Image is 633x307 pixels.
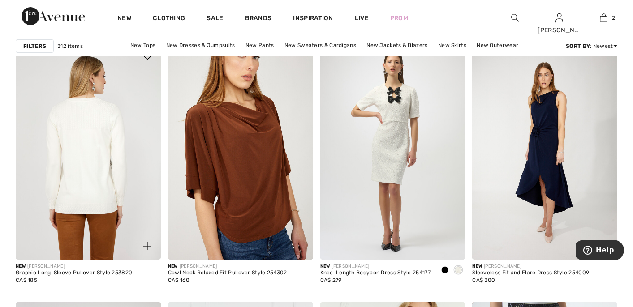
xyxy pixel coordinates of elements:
img: Knee-Length Bodycon Dress Style 254177. Black [320,43,465,260]
div: [PERSON_NAME] [16,263,132,270]
div: [PERSON_NAME] [320,263,431,270]
span: New [16,264,26,269]
a: New Jackets & Blazers [362,39,432,51]
a: Sign In [555,13,563,22]
div: Graphic Long-Sleeve Pullover Style 253820 [16,270,132,276]
div: Cowl Neck Relaxed Fit Pullover Style 254302 [168,270,287,276]
img: My Info [555,13,563,23]
div: Knee-Length Bodycon Dress Style 254177 [320,270,431,276]
span: CA$ 185 [16,277,37,283]
a: New Tops [126,39,160,51]
a: Live [355,13,369,23]
span: New [168,264,178,269]
span: Inspiration [293,14,333,24]
img: Cowl Neck Relaxed Fit Pullover Style 254302. Toffee/black [168,43,313,260]
span: CA$ 160 [168,277,189,283]
span: New [320,264,330,269]
a: Clothing [153,14,185,24]
a: Sale [207,14,223,24]
div: [PERSON_NAME] [472,263,589,270]
span: 312 items [57,42,83,50]
a: New Skirts [434,39,471,51]
a: New Dresses & Jumpsuits [162,39,240,51]
span: CA$ 279 [320,277,342,283]
img: 1ère Avenue [22,7,85,25]
span: CA$ 300 [472,277,495,283]
a: Graphic Long-Sleeve Pullover Style 253820. Off White [16,43,161,260]
img: My Bag [600,13,607,23]
div: [PERSON_NAME] [168,263,287,270]
a: New Outerwear [472,39,523,51]
span: 2 [612,14,615,22]
strong: Sort By [566,43,590,49]
img: Sleeveless Fit and Flare Dress Style 254009. Midnight [472,43,617,260]
div: : Newest [566,42,617,50]
a: New [117,14,131,24]
span: New [472,264,482,269]
div: Winter White [452,263,465,278]
div: [PERSON_NAME] [538,26,581,35]
a: 2 [582,13,625,23]
a: New Sweaters & Cardigans [280,39,361,51]
strong: Filters [23,42,46,50]
a: New Pants [241,39,279,51]
iframe: Opens a widget where you can find more information [576,240,624,262]
img: plus_v2.svg [143,242,151,250]
img: search the website [511,13,519,23]
a: Prom [390,13,408,23]
div: Black [438,263,452,278]
a: Brands [245,14,272,24]
div: Sleeveless Fit and Flare Dress Style 254009 [472,270,589,276]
